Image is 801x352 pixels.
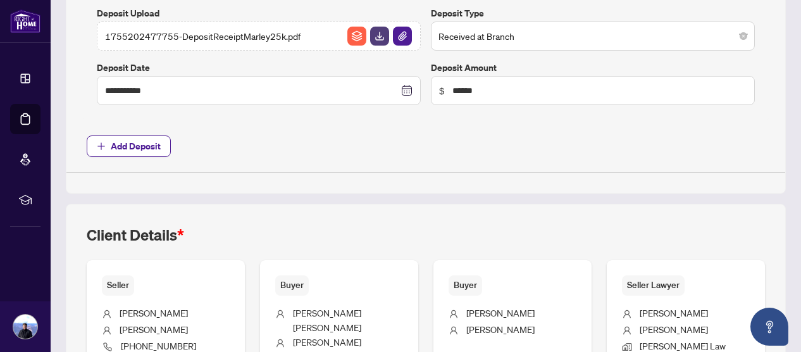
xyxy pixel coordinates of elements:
[347,27,366,46] img: File Archive
[431,61,755,75] label: Deposit Amount
[449,275,482,295] span: Buyer
[120,324,188,335] span: [PERSON_NAME]
[105,29,301,43] span: 1755202477755-DepositReceiptMarley25k.pdf
[275,275,309,295] span: Buyer
[121,340,196,351] span: [PHONE_NUMBER]
[431,6,755,20] label: Deposit Type
[97,6,421,20] label: Deposit Upload
[439,84,445,97] span: $
[466,307,535,318] span: [PERSON_NAME]
[640,340,726,351] span: [PERSON_NAME] Law
[640,307,708,318] span: [PERSON_NAME]
[750,308,788,346] button: Open asap
[466,324,535,335] span: [PERSON_NAME]
[622,275,685,295] span: Seller Lawyer
[370,27,389,46] img: File Download
[10,9,40,33] img: logo
[87,225,184,245] h2: Client Details
[369,26,390,46] button: File Download
[640,324,708,335] span: [PERSON_NAME]
[393,27,412,46] img: File Attachement
[293,307,361,333] span: [PERSON_NAME] [PERSON_NAME]
[120,307,188,318] span: [PERSON_NAME]
[97,22,421,51] span: 1755202477755-DepositReceiptMarley25k.pdfFile ArchiveFile DownloadFile Attachement
[102,275,134,295] span: Seller
[740,32,747,40] span: close-circle
[293,336,361,348] span: [PERSON_NAME]
[97,142,106,151] span: plus
[13,315,37,339] img: Profile Icon
[87,135,171,157] button: Add Deposit
[392,26,413,46] button: File Attachement
[347,26,367,46] button: File Archive
[97,61,421,75] label: Deposit Date
[438,24,747,48] span: Received at Branch
[111,136,161,156] span: Add Deposit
